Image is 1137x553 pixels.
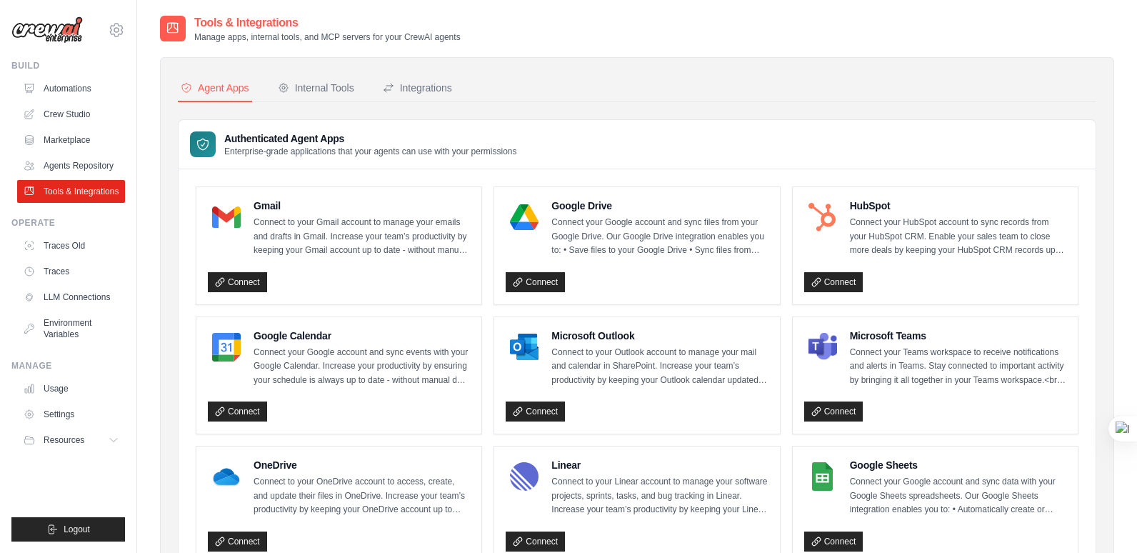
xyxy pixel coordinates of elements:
[178,75,252,102] button: Agent Apps
[17,403,125,426] a: Settings
[510,203,539,231] img: Google Drive Logo
[11,360,125,372] div: Manage
[850,329,1066,343] h4: Microsoft Teams
[850,458,1066,472] h4: Google Sheets
[850,216,1066,258] p: Connect your HubSpot account to sync records from your HubSpot CRM. Enable your sales team to clo...
[181,81,249,95] div: Agent Apps
[17,429,125,452] button: Resources
[850,475,1066,517] p: Connect your Google account and sync data with your Google Sheets spreadsheets. Our Google Sheets...
[510,462,539,491] img: Linear Logo
[804,272,863,292] a: Connect
[11,217,125,229] div: Operate
[17,286,125,309] a: LLM Connections
[254,216,470,258] p: Connect to your Gmail account to manage your emails and drafts in Gmail. Increase your team’s pro...
[17,154,125,177] a: Agents Repository
[850,346,1066,388] p: Connect your Teams workspace to receive notifications and alerts in Teams. Stay connected to impo...
[551,329,768,343] h4: Microsoft Outlook
[551,216,768,258] p: Connect your Google account and sync files from your Google Drive. Our Google Drive integration e...
[17,77,125,100] a: Automations
[506,532,565,552] a: Connect
[11,16,83,44] img: Logo
[212,333,241,362] img: Google Calendar Logo
[208,272,267,292] a: Connect
[254,199,470,213] h4: Gmail
[254,475,470,517] p: Connect to your OneDrive account to access, create, and update their files in OneDrive. Increase ...
[44,434,84,446] span: Resources
[383,81,452,95] div: Integrations
[17,260,125,283] a: Traces
[224,131,517,146] h3: Authenticated Agent Apps
[212,462,241,491] img: OneDrive Logo
[808,203,837,231] img: HubSpot Logo
[208,402,267,422] a: Connect
[506,272,565,292] a: Connect
[194,14,461,31] h2: Tools & Integrations
[194,31,461,43] p: Manage apps, internal tools, and MCP servers for your CrewAI agents
[850,199,1066,213] h4: HubSpot
[510,333,539,362] img: Microsoft Outlook Logo
[17,377,125,400] a: Usage
[278,81,354,95] div: Internal Tools
[380,75,455,102] button: Integrations
[17,103,125,126] a: Crew Studio
[551,458,768,472] h4: Linear
[17,234,125,257] a: Traces Old
[804,532,863,552] a: Connect
[64,524,90,535] span: Logout
[11,517,125,542] button: Logout
[808,462,837,491] img: Google Sheets Logo
[17,312,125,346] a: Environment Variables
[506,402,565,422] a: Connect
[254,329,470,343] h4: Google Calendar
[224,146,517,157] p: Enterprise-grade applications that your agents can use with your permissions
[254,346,470,388] p: Connect your Google account and sync events with your Google Calendar. Increase your productivity...
[212,203,241,231] img: Gmail Logo
[551,475,768,517] p: Connect to your Linear account to manage your software projects, sprints, tasks, and bug tracking...
[275,75,357,102] button: Internal Tools
[551,199,768,213] h4: Google Drive
[208,532,267,552] a: Connect
[17,180,125,203] a: Tools & Integrations
[551,346,768,388] p: Connect to your Outlook account to manage your mail and calendar in SharePoint. Increase your tea...
[17,129,125,151] a: Marketplace
[11,60,125,71] div: Build
[804,402,863,422] a: Connect
[254,458,470,472] h4: OneDrive
[808,333,837,362] img: Microsoft Teams Logo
